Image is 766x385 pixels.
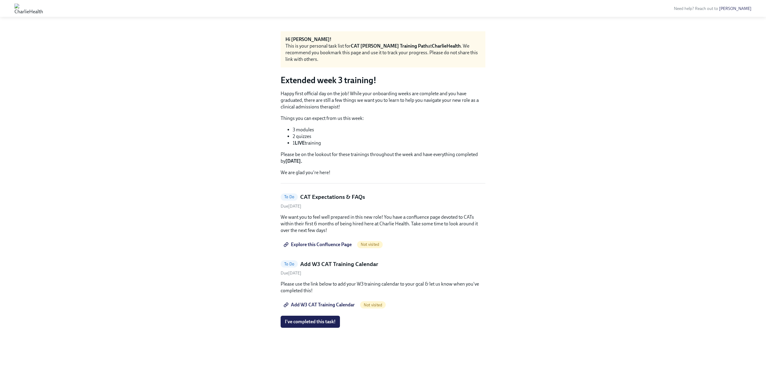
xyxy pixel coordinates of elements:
[281,316,340,328] button: I've completed this task!
[281,115,485,122] p: Things you can expect from us this week:
[295,140,305,146] strong: LIVE
[293,140,485,146] li: 1 training
[300,260,378,268] h5: Add W3 CAT Training Calendar
[281,281,485,294] p: Please use the link below to add your W3 training calendar to your gcal & let us know when you've...
[300,193,365,201] h5: CAT Expectations & FAQs
[281,271,301,276] span: Saturday, August 30th 2025, 10:00 am
[281,204,301,209] span: Saturday, August 30th 2025, 10:00 am
[281,239,356,251] a: Explore this Confluence Page
[281,214,485,234] p: We want you to feel well prepared in this new role! You have a confluence page devoted to CATs wi...
[285,158,302,164] strong: [DATE].
[432,43,461,49] strong: CharlieHealth
[281,169,485,176] p: We are glad you're here!
[281,299,359,311] a: Add W3 CAT Training Calendar
[281,195,298,199] span: To Do
[293,133,485,140] li: 2 quizzes
[281,262,298,266] span: To Do
[281,90,485,110] p: Happy first official day on the job! While your onboarding weeks are complete and you have gradua...
[285,242,352,248] span: Explore this Confluence Page
[674,6,752,11] span: Need help? Reach out to
[285,36,332,42] strong: Hi [PERSON_NAME]!
[719,6,752,11] a: [PERSON_NAME]
[351,43,428,49] strong: CAT [PERSON_NAME] Training Path
[293,127,485,133] li: 3 modules
[281,193,485,209] a: To DoCAT Expectations & FAQsDue[DATE]
[281,75,485,86] h3: Extended week 3 training!
[14,4,43,13] img: CharlieHealth
[281,260,485,276] a: To DoAdd W3 CAT Training CalendarDue[DATE]
[285,43,481,63] div: This is your personal task list for at . We recommend you bookmark this page and use it to track ...
[285,319,336,325] span: I've completed this task!
[360,303,386,307] span: Not visited
[281,151,485,164] p: Please be on the lookout for these trainings throughout the week and have everything completed by
[357,242,383,247] span: Not visited
[285,302,355,308] span: Add W3 CAT Training Calendar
